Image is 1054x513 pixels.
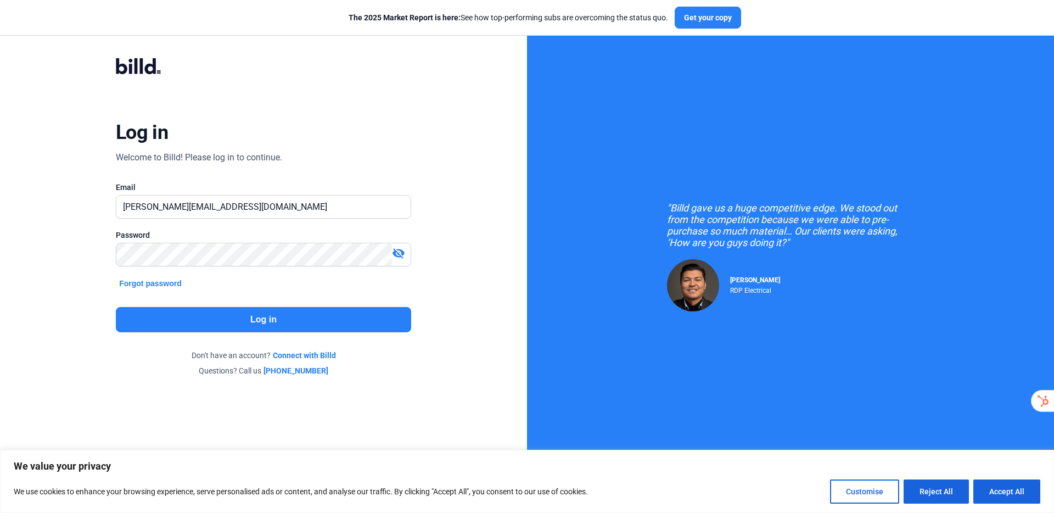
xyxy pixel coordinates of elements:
[667,259,719,311] img: Raul Pacheco
[116,182,411,193] div: Email
[263,365,328,376] a: [PHONE_NUMBER]
[116,120,168,144] div: Log in
[392,247,405,260] mat-icon: visibility_off
[730,284,780,294] div: RDP Electrical
[116,307,411,332] button: Log in
[830,479,899,504] button: Customise
[14,485,588,498] p: We use cookies to enhance your browsing experience, serve personalised ads or content, and analys...
[349,12,668,23] div: See how top-performing subs are overcoming the status quo.
[675,7,741,29] button: Get your copy
[349,13,461,22] span: The 2025 Market Report is here:
[904,479,969,504] button: Reject All
[973,479,1040,504] button: Accept All
[116,151,282,164] div: Welcome to Billd! Please log in to continue.
[116,365,411,376] div: Questions? Call us
[116,277,185,289] button: Forgot password
[273,350,336,361] a: Connect with Billd
[116,350,411,361] div: Don't have an account?
[730,276,780,284] span: [PERSON_NAME]
[667,202,914,248] div: "Billd gave us a huge competitive edge. We stood out from the competition because we were able to...
[116,230,411,241] div: Password
[14,460,1040,473] p: We value your privacy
